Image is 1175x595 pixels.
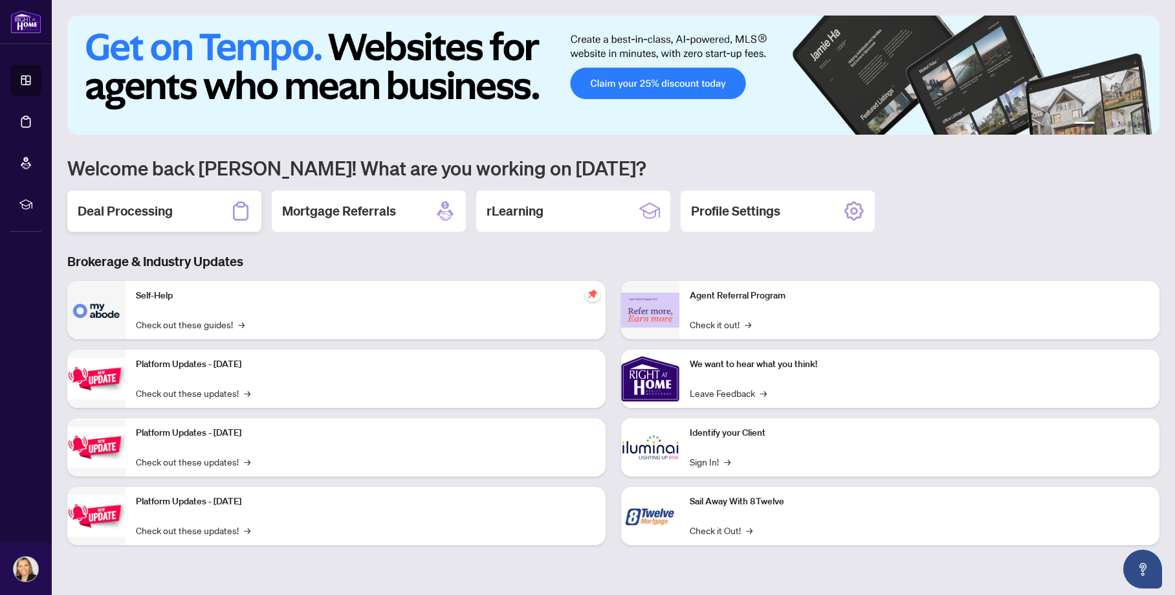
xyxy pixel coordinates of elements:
[1141,122,1147,127] button: 6
[282,202,396,220] h2: Mortgage Referrals
[690,357,1149,372] p: We want to hear what you think!
[67,358,126,399] img: Platform Updates - July 21, 2025
[78,202,173,220] h2: Deal Processing
[67,427,126,467] img: Platform Updates - July 8, 2025
[746,523,752,537] span: →
[690,317,751,331] a: Check it out!→
[67,155,1159,180] h1: Welcome back [PERSON_NAME]! What are you working on [DATE]?
[136,455,250,469] a: Check out these updates!→
[67,253,1159,271] h3: Brokerage & Industry Updates
[136,386,250,400] a: Check out these updates!→
[244,455,250,469] span: →
[760,386,767,400] span: →
[67,281,126,339] img: Self-Help
[1121,122,1126,127] button: 4
[14,557,38,581] img: Profile Icon
[136,317,245,331] a: Check out these guides!→
[136,289,595,303] p: Self-Help
[136,523,250,537] a: Check out these updates!→
[621,418,679,477] img: Identify your Client
[621,293,679,328] img: Agent Referral Program
[244,386,250,400] span: →
[690,386,767,400] a: Leave Feedback→
[691,202,780,220] h2: Profile Settings
[690,426,1149,440] p: Identify your Client
[621,350,679,408] img: We want to hear what you think!
[690,289,1149,303] p: Agent Referral Program
[585,286,600,302] span: pushpin
[487,202,544,220] h2: rLearning
[244,523,250,537] span: →
[136,495,595,509] p: Platform Updates - [DATE]
[1131,122,1136,127] button: 5
[1074,122,1095,127] button: 1
[67,16,1159,135] img: Slide 0
[136,357,595,372] p: Platform Updates - [DATE]
[621,487,679,545] img: Sail Away With 8Twelve
[238,317,245,331] span: →
[10,10,41,34] img: logo
[1110,122,1115,127] button: 3
[67,495,126,536] img: Platform Updates - June 23, 2025
[1100,122,1105,127] button: 2
[745,317,751,331] span: →
[690,495,1149,509] p: Sail Away With 8Twelve
[724,455,730,469] span: →
[136,426,595,440] p: Platform Updates - [DATE]
[690,455,730,469] a: Sign In!→
[690,523,752,537] a: Check it Out!→
[1123,550,1162,589] button: Open asap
